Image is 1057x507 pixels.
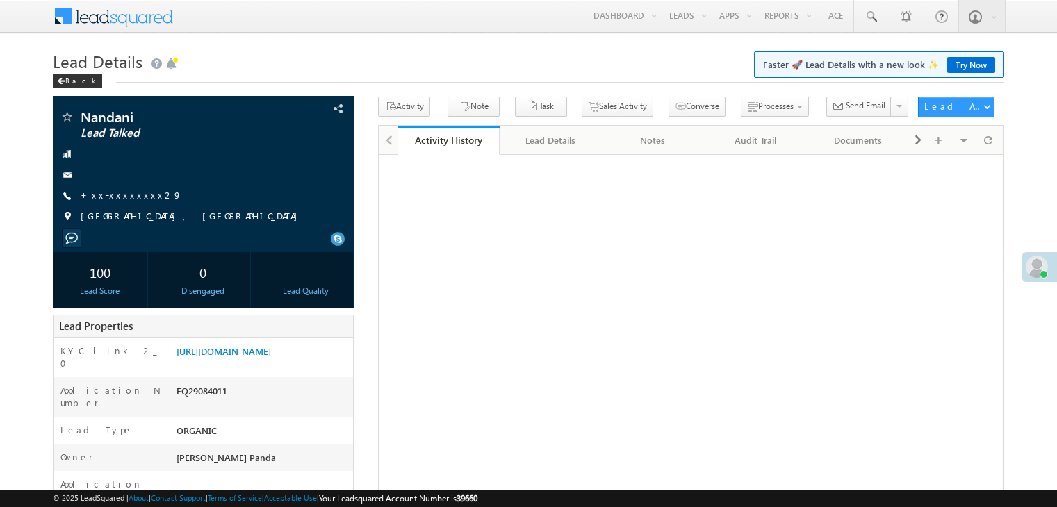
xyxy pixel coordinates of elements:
span: Faster 🚀 Lead Details with a new look ✨ [763,58,995,72]
label: KYC link 2_0 [60,344,162,369]
div: -- [262,259,350,285]
span: Send Email [846,99,885,112]
span: Your Leadsquared Account Number is [319,493,477,504]
span: Lead Properties [59,319,133,333]
div: Audit Trail [716,132,794,149]
div: Lead Quality [262,285,350,297]
button: Converse [669,97,726,117]
div: Lead Details [511,132,589,149]
a: About [129,493,149,502]
a: Documents [808,126,910,155]
span: Lead Talked [81,126,267,140]
button: Note [448,97,500,117]
div: 0 [159,259,247,285]
span: Nandani [81,110,267,124]
span: © 2025 LeadSquared | | | | | [53,492,477,505]
div: Disengaged [159,285,247,297]
button: Sales Activity [582,97,653,117]
a: Try Now [947,57,995,73]
label: Owner [60,451,93,463]
div: Back [53,74,102,88]
a: Acceptable Use [264,493,317,502]
div: Notes [614,132,692,149]
label: Application Number [60,384,162,409]
span: 39660 [457,493,477,504]
div: Lead Score [56,285,144,297]
a: Contact Support [151,493,206,502]
a: [URL][DOMAIN_NAME] [177,345,271,357]
div: Lead Actions [924,100,983,113]
button: Send Email [826,97,892,117]
a: Back [53,74,109,85]
span: Processes [758,101,794,111]
a: Activity History [398,126,500,155]
label: Application Status [60,478,162,503]
span: [PERSON_NAME] Panda [177,451,276,463]
button: Processes [741,97,809,117]
button: Lead Actions [918,97,994,117]
div: Documents [819,132,897,149]
span: [GEOGRAPHIC_DATA], [GEOGRAPHIC_DATA] [81,210,304,224]
a: Audit Trail [705,126,807,155]
div: 100 [56,259,144,285]
a: Notes [603,126,705,155]
label: Lead Type [60,424,133,436]
div: ORGANIC [173,424,353,443]
button: Task [515,97,567,117]
button: Activity [378,97,430,117]
a: +xx-xxxxxxxx29 [81,189,182,201]
div: Activity History [408,133,489,147]
span: Lead Details [53,50,142,72]
div: EQ29084011 [173,384,353,404]
a: Lead Details [500,126,602,155]
a: Terms of Service [208,493,262,502]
